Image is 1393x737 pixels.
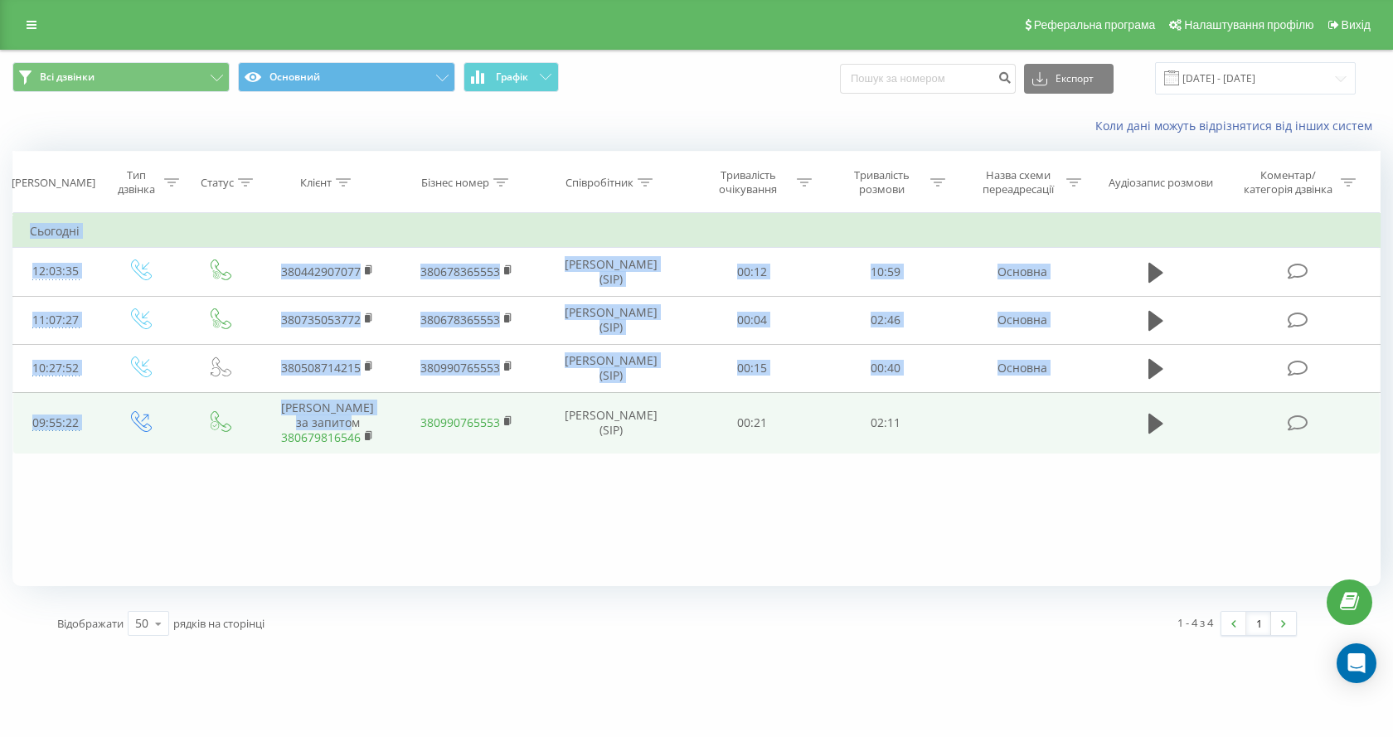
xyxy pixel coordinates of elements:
span: Графік [496,71,528,83]
td: 10:59 [819,248,953,296]
a: Коли дані можуть відрізнятися вiд інших систем [1095,118,1381,133]
td: 02:11 [819,392,953,453]
span: рядків на сторінці [173,616,265,631]
div: Тип дзвінка [113,168,160,196]
span: Налаштування профілю [1184,18,1313,32]
a: 380990765553 [420,415,500,430]
div: Open Intercom Messenger [1337,643,1376,683]
button: Основний [238,62,455,92]
a: 380678365553 [420,264,500,279]
td: 00:04 [686,296,819,344]
td: Сьогодні [13,215,1381,248]
a: 380678365553 [420,312,500,327]
div: 09:55:22 [30,407,82,439]
td: 02:46 [819,296,953,344]
div: 12:03:35 [30,255,82,288]
td: [PERSON_NAME] (SIP) [536,248,686,296]
input: Пошук за номером [840,64,1016,94]
a: 380679816546 [281,429,361,445]
div: Аудіозапис розмови [1109,176,1213,190]
span: Реферальна програма [1034,18,1156,32]
a: 1 [1246,612,1271,635]
td: 00:21 [686,392,819,453]
td: Основна [953,344,1091,392]
td: 00:15 [686,344,819,392]
div: [PERSON_NAME] [12,176,95,190]
button: Графік [464,62,559,92]
div: Тривалість очікування [704,168,793,196]
button: Всі дзвінки [12,62,230,92]
div: Бізнес номер [421,176,489,190]
div: 1 - 4 з 4 [1177,614,1213,631]
button: Експорт [1024,64,1114,94]
div: 11:07:27 [30,304,82,337]
td: Основна [953,296,1091,344]
td: [PERSON_NAME] (SIP) [536,392,686,453]
a: 380735053772 [281,312,361,327]
div: Тривалість розмови [837,168,926,196]
a: 380442907077 [281,264,361,279]
td: Основна [953,248,1091,296]
div: Статус [201,176,234,190]
td: [PERSON_NAME] (SIP) [536,296,686,344]
td: 00:40 [819,344,953,392]
div: Назва схеми переадресації [973,168,1062,196]
span: Всі дзвінки [40,70,95,84]
td: 00:12 [686,248,819,296]
div: Клієнт [300,176,332,190]
td: [PERSON_NAME] за запитом [259,392,397,453]
div: 50 [135,615,148,632]
td: [PERSON_NAME] (SIP) [536,344,686,392]
span: Відображати [57,616,124,631]
span: Вихід [1342,18,1371,32]
a: 380990765553 [420,360,500,376]
div: 10:27:52 [30,352,82,385]
a: 380508714215 [281,360,361,376]
div: Коментар/категорія дзвінка [1240,168,1337,196]
div: Співробітник [565,176,633,190]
